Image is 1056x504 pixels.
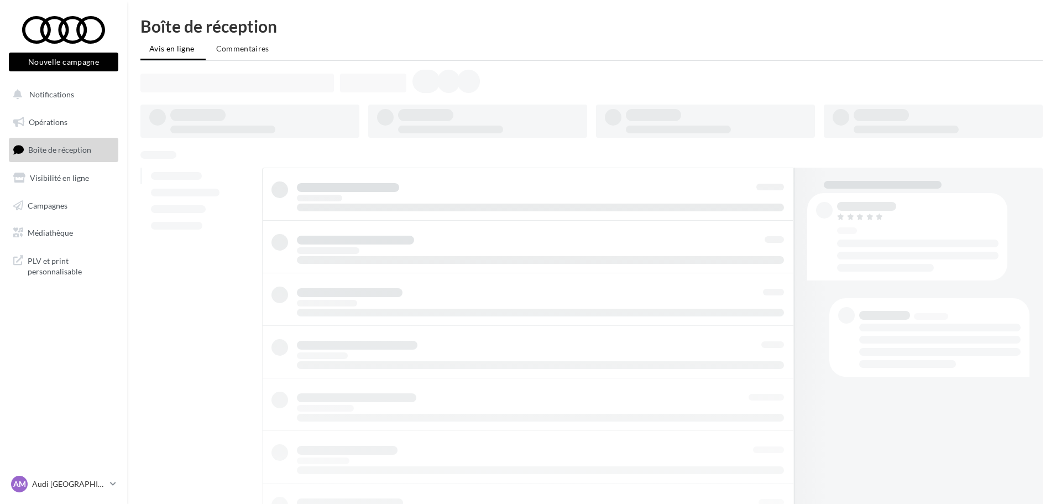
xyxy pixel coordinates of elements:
[7,138,121,162] a: Boîte de réception
[28,253,114,277] span: PLV et print personnalisable
[28,145,91,154] span: Boîte de réception
[7,83,116,106] button: Notifications
[9,53,118,71] button: Nouvelle campagne
[7,167,121,190] a: Visibilité en ligne
[32,479,106,490] p: Audi [GEOGRAPHIC_DATA]
[140,18,1043,34] div: Boîte de réception
[7,221,121,245] a: Médiathèque
[30,173,89,183] span: Visibilité en ligne
[13,479,26,490] span: AM
[7,249,121,282] a: PLV et print personnalisable
[29,117,67,127] span: Opérations
[216,44,269,53] span: Commentaires
[29,90,74,99] span: Notifications
[28,200,67,210] span: Campagnes
[7,111,121,134] a: Opérations
[28,228,73,237] span: Médiathèque
[7,194,121,217] a: Campagnes
[9,474,118,495] a: AM Audi [GEOGRAPHIC_DATA]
